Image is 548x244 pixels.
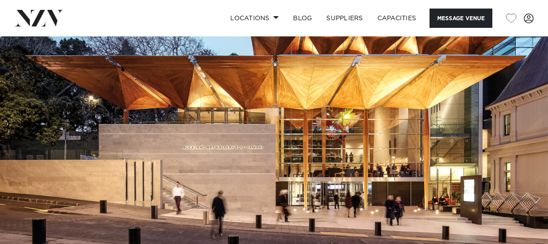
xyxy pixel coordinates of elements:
a: Locations [223,9,286,28]
a: BLOG [286,9,319,28]
a: SUPPLIERS [319,9,370,28]
img: nzv-logo.png [14,10,63,26]
button: Message Venue [430,9,492,28]
a: Capacities [370,9,424,28]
